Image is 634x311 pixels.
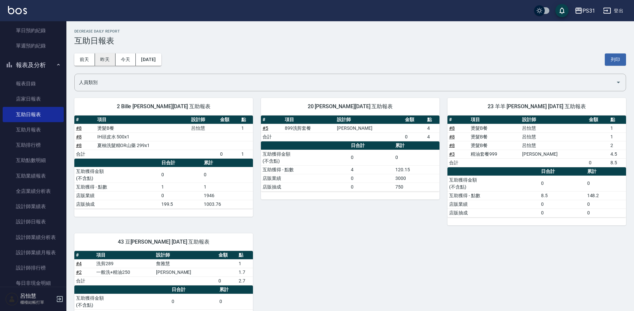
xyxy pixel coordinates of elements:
th: 點 [237,251,253,260]
table: a dense table [74,251,253,285]
a: 互助月報表 [3,122,64,137]
a: 報表目錄 [3,76,64,91]
td: 店販抽成 [261,183,349,191]
td: [PERSON_NAME] [335,124,403,132]
p: 櫃檯結帳打單 [20,299,54,305]
img: Person [5,292,19,306]
td: 洗剪289 [95,259,154,268]
td: 呂怡慧 [520,132,587,141]
a: #8 [449,125,455,131]
a: 互助點數明細 [3,153,64,168]
td: 互助獲得金額 (不含點) [74,294,170,309]
td: 0 [160,167,202,183]
td: 2.7 [237,276,253,285]
input: 人員名稱 [77,77,613,88]
button: 列印 [605,53,626,66]
th: 累計 [218,285,253,294]
a: 店家日報表 [3,91,64,107]
td: 0 [586,200,626,208]
td: 8.5 [609,158,626,167]
td: 1 [609,124,626,132]
td: 合計 [447,158,469,167]
td: 合計 [261,132,283,141]
th: 設計師 [335,116,403,124]
td: 0 [349,174,393,183]
th: 設計師 [190,116,218,124]
th: 金額 [217,251,237,260]
td: 3000 [394,174,439,183]
td: 0 [586,208,626,217]
td: 店販抽成 [74,200,160,208]
td: 1.7 [237,268,253,276]
table: a dense table [447,116,626,167]
h2: Decrease Daily Report [74,29,626,34]
td: 燙髮B餐 [469,132,520,141]
table: a dense table [447,167,626,217]
h3: 互助日報表 [74,36,626,45]
th: 金額 [218,116,240,124]
td: 1946 [202,191,253,200]
td: 0 [349,150,393,165]
button: Open [613,77,624,88]
td: 合計 [74,150,96,158]
a: #8 [76,134,82,139]
td: [PERSON_NAME] [154,268,217,276]
button: 前天 [74,53,95,66]
th: 累計 [394,141,439,150]
td: 8.5 [539,191,586,200]
td: 4 [426,132,439,141]
td: 0 [586,176,626,191]
th: 金額 [403,116,426,124]
th: 項目 [469,116,520,124]
th: 項目 [95,251,154,260]
td: IH頭皮水 500x1 [96,132,190,141]
a: 每日非現金明細 [3,275,64,291]
th: 點 [240,116,253,124]
button: PS31 [572,4,598,18]
td: 0 [539,176,586,191]
button: 登出 [600,5,626,17]
th: # [74,251,95,260]
span: 23 羊羊 [PERSON_NAME] [DATE] 互助報表 [455,103,618,110]
td: 合計 [74,276,95,285]
th: 項目 [96,116,190,124]
td: 0 [170,294,218,309]
a: 單日預約紀錄 [3,23,64,38]
th: 設計師 [520,116,587,124]
a: 設計師業績分析表 [3,230,64,245]
td: 0 [217,276,237,285]
span: 2 Bille [PERSON_NAME][DATE] 互助報表 [82,103,245,110]
td: 0 [349,183,393,191]
a: 設計師排行榜 [3,260,64,275]
td: 詹雅慧 [154,259,217,268]
th: 日合計 [349,141,393,150]
td: 0 [539,208,586,217]
td: 1 [609,132,626,141]
td: 0 [202,167,253,183]
a: 全店業績分析表 [3,184,64,199]
a: 設計師業績表 [3,199,64,214]
td: 互助獲得金額 (不含點) [261,150,349,165]
td: 呂怡慧 [520,141,587,150]
td: 夏柚洗髮精OR山藥 299x1 [96,141,190,150]
h5: 呂怡慧 [20,293,54,299]
button: 今天 [116,53,136,66]
td: 1 [240,124,253,132]
a: #5 [263,125,268,131]
button: save [555,4,569,17]
button: 報表及分析 [3,56,64,74]
td: 呂怡慧 [520,124,587,132]
td: 店販抽成 [447,208,539,217]
button: 昨天 [95,53,116,66]
td: 燙髮B餐 [469,141,520,150]
table: a dense table [74,116,253,159]
th: 點 [609,116,626,124]
td: 0 [587,158,609,167]
a: #8 [76,125,82,131]
td: 一般洗+精油250 [95,268,154,276]
th: 項目 [283,116,336,124]
a: #8 [76,143,82,148]
td: 精油套餐999 [469,150,520,158]
td: 199.5 [160,200,202,208]
a: 互助日報表 [3,107,64,122]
